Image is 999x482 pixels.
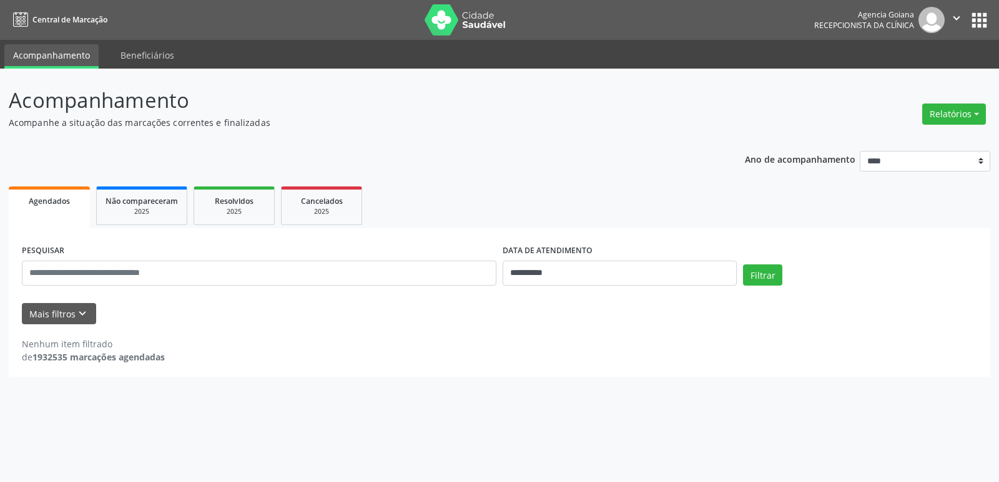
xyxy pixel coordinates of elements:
[112,44,183,66] a: Beneficiários
[814,20,914,31] span: Recepcionista da clínica
[9,9,107,30] a: Central de Marcação
[918,7,945,33] img: img
[945,7,968,33] button: 
[22,337,165,350] div: Nenhum item filtrado
[32,351,165,363] strong: 1932535 marcações agendadas
[106,207,178,216] div: 2025
[814,9,914,20] div: Agencia Goiana
[950,11,963,25] i: 
[9,85,696,116] p: Acompanhamento
[22,303,96,325] button: Mais filtroskeyboard_arrow_down
[745,151,855,166] p: Ano de acompanhamento
[503,241,593,261] label: DATA DE ATENDIMENTO
[22,241,64,261] label: PESQUISAR
[32,14,107,25] span: Central de Marcação
[968,9,990,31] button: apps
[215,196,253,206] span: Resolvidos
[203,207,265,216] div: 2025
[4,44,99,69] a: Acompanhamento
[22,350,165,364] div: de
[106,196,178,206] span: Não compareceram
[9,116,696,129] p: Acompanhe a situação das marcações correntes e finalizadas
[290,207,353,216] div: 2025
[76,307,89,321] i: keyboard_arrow_down
[922,104,986,125] button: Relatórios
[29,196,70,206] span: Agendados
[301,196,343,206] span: Cancelados
[743,264,782,286] button: Filtrar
